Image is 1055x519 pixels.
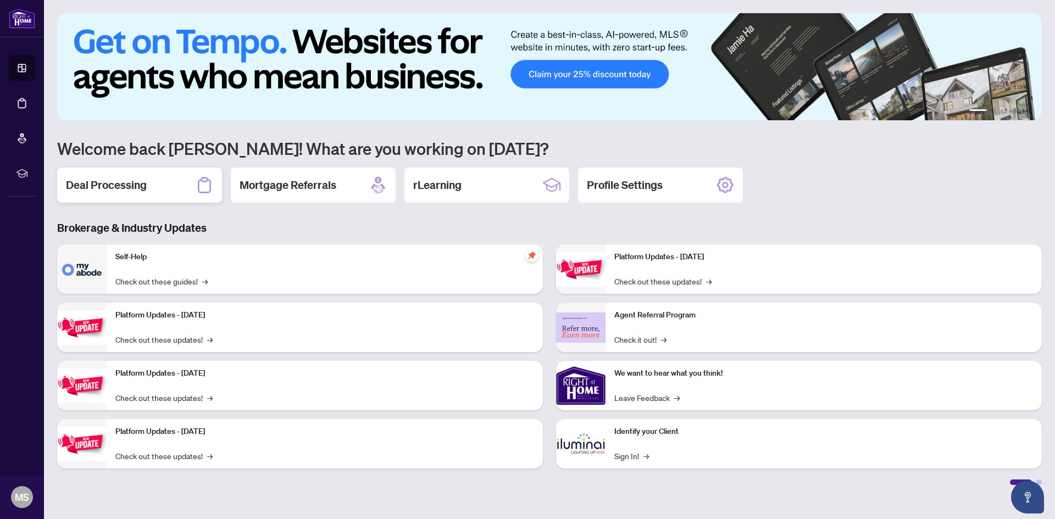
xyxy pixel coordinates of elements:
[57,427,107,461] img: Platform Updates - July 8, 2025
[207,333,213,345] span: →
[556,361,606,410] img: We want to hear what you think!
[556,419,606,468] img: Identify your Client
[1009,109,1013,114] button: 4
[57,244,107,294] img: Self-Help
[1000,109,1004,114] button: 3
[1026,109,1031,114] button: 6
[991,109,996,114] button: 2
[556,312,606,343] img: Agent Referral Program
[207,392,213,404] span: →
[643,450,649,462] span: →
[525,249,538,262] span: pushpin
[614,333,667,345] a: Check it out!→
[614,426,1033,438] p: Identify your Client
[115,275,208,287] a: Check out these guides!→
[413,177,462,193] h2: rLearning
[115,333,213,345] a: Check out these updates!→
[57,369,107,403] img: Platform Updates - July 21, 2025
[661,333,667,345] span: →
[207,450,213,462] span: →
[614,392,680,404] a: Leave Feedback→
[674,392,680,404] span: →
[240,177,336,193] h2: Mortgage Referrals
[15,489,29,505] span: MS
[614,367,1033,380] p: We want to hear what you think!
[115,426,534,438] p: Platform Updates - [DATE]
[202,275,208,287] span: →
[57,13,1042,120] img: Slide 0
[115,450,213,462] a: Check out these updates!→
[1011,481,1044,514] button: Open asap
[115,367,534,380] p: Platform Updates - [DATE]
[614,275,712,287] a: Check out these updates!→
[1018,109,1022,114] button: 5
[706,275,712,287] span: →
[614,450,649,462] a: Sign In!→
[9,8,35,29] img: logo
[57,310,107,345] img: Platform Updates - September 16, 2025
[57,220,1042,236] h3: Brokerage & Industry Updates
[115,392,213,404] a: Check out these updates!→
[115,309,534,321] p: Platform Updates - [DATE]
[614,309,1033,321] p: Agent Referral Program
[66,177,147,193] h2: Deal Processing
[969,109,987,114] button: 1
[115,251,534,263] p: Self-Help
[57,138,1042,159] h1: Welcome back [PERSON_NAME]! What are you working on [DATE]?
[556,252,606,287] img: Platform Updates - June 23, 2025
[587,177,663,193] h2: Profile Settings
[614,251,1033,263] p: Platform Updates - [DATE]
